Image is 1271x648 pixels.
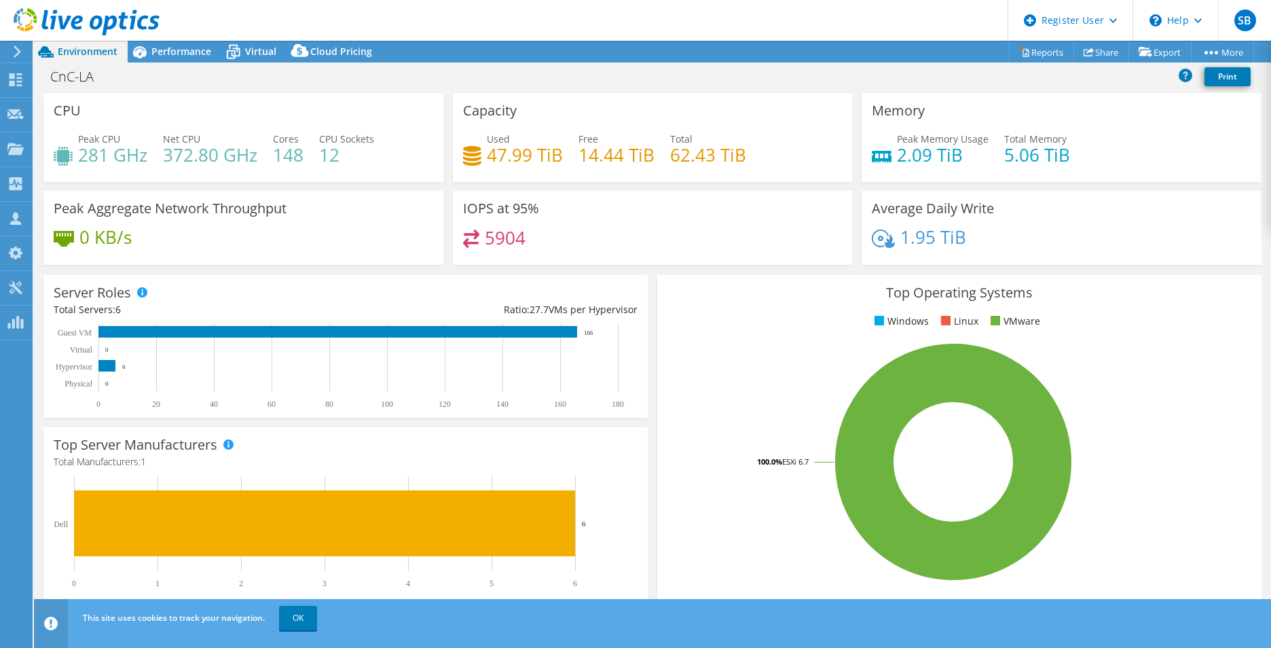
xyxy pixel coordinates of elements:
h4: 12 [319,147,374,162]
h3: Average Daily Write [872,201,994,216]
text: 140 [496,399,509,409]
a: Print [1204,67,1251,86]
tspan: ESXi 6.7 [782,456,809,467]
h3: Memory [872,103,925,118]
text: 6 [582,520,586,528]
span: Environment [58,45,117,58]
h3: Capacity [463,103,517,118]
a: Export [1128,41,1192,62]
text: 40 [210,399,218,409]
text: Virtual [70,345,93,355]
span: SB [1234,10,1256,31]
h4: 148 [273,147,303,162]
h4: 62.43 TiB [670,147,746,162]
text: 1 [155,579,160,588]
span: Free [578,132,598,145]
text: 6 [122,363,126,370]
h4: 0 KB/s [79,230,132,245]
span: Virtual [245,45,276,58]
h4: 281 GHz [78,147,147,162]
text: 4 [406,579,410,588]
h3: IOPS at 95% [463,201,539,216]
text: 5 [490,579,494,588]
h1: CnC-LA [44,69,115,84]
a: Reports [1009,41,1074,62]
li: Linux [938,314,978,329]
h3: Peak Aggregate Network Throughput [54,201,287,216]
h4: 14.44 TiB [578,147,655,162]
a: OK [279,606,317,630]
span: 27.7 [530,303,549,316]
text: 180 [612,399,624,409]
span: Total Memory [1004,132,1067,145]
li: VMware [987,314,1040,329]
text: 160 [554,399,566,409]
text: 166 [584,329,593,336]
a: Share [1073,41,1129,62]
li: Windows [871,314,929,329]
a: More [1191,41,1254,62]
h4: 5904 [485,230,526,245]
tspan: 100.0% [757,456,782,467]
text: 100 [381,399,393,409]
text: Hypervisor [56,362,92,372]
svg: \n [1149,14,1162,26]
span: Net CPU [163,132,200,145]
text: 120 [439,399,451,409]
span: Cloud Pricing [310,45,372,58]
h4: 5.06 TiB [1004,147,1070,162]
span: Peak CPU [78,132,120,145]
span: Performance [151,45,211,58]
span: Cores [273,132,299,145]
span: CPU Sockets [319,132,374,145]
text: 80 [325,399,333,409]
text: 0 [72,579,76,588]
h3: Top Operating Systems [667,285,1251,300]
h3: Server Roles [54,285,131,300]
text: 6 [573,579,577,588]
text: Dell [54,520,68,529]
h4: 47.99 TiB [487,147,563,162]
h4: 372.80 GHz [163,147,257,162]
text: 20 [152,399,160,409]
text: 60 [268,399,276,409]
div: Ratio: VMs per Hypervisor [346,302,638,317]
text: 3 [323,579,327,588]
h3: CPU [54,103,81,118]
span: Total [670,132,693,145]
text: 0 [105,346,109,353]
div: Total Servers: [54,302,346,317]
span: Peak Memory Usage [897,132,989,145]
h4: 1.95 TiB [900,230,966,245]
h4: 2.09 TiB [897,147,989,162]
text: 0 [105,380,109,387]
span: Used [487,132,510,145]
text: Physical [65,379,92,389]
text: Guest VM [58,328,92,338]
span: 1 [141,455,146,468]
h4: Total Manufacturers: [54,454,638,469]
span: 6 [115,303,121,316]
text: 2 [239,579,243,588]
h3: Top Server Manufacturers [54,437,217,452]
span: This site uses cookies to track your navigation. [83,612,265,624]
text: 0 [96,399,100,409]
